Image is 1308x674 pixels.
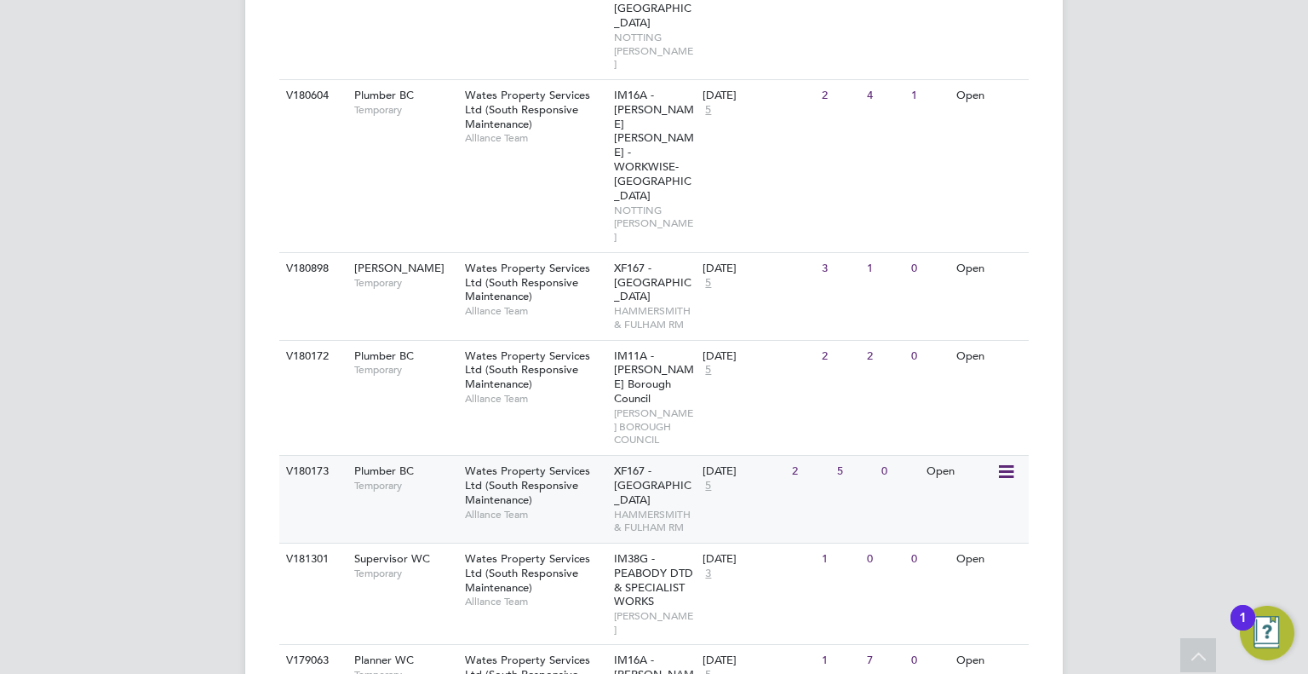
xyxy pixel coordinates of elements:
span: Alliance Team [465,304,605,318]
div: V180604 [282,80,341,112]
div: Open [952,80,1026,112]
span: Wates Property Services Ltd (South Responsive Maintenance) [465,464,590,507]
div: 0 [863,544,907,575]
span: Wates Property Services Ltd (South Responsive Maintenance) [465,261,590,304]
div: [DATE] [703,89,813,103]
span: Supervisor WC [354,551,430,566]
span: Alliance Team [465,508,605,521]
div: [DATE] [703,654,813,668]
span: Temporary [354,103,456,117]
div: 4 [863,80,907,112]
span: Planner WC [354,653,414,667]
div: V180898 [282,253,341,285]
div: [DATE] [703,349,813,364]
span: Plumber BC [354,349,414,363]
span: Alliance Team [465,595,605,608]
span: Temporary [354,567,456,580]
span: Wates Property Services Ltd (South Responsive Maintenance) [465,551,590,595]
span: HAMMERSMITH & FULHAM RM [614,304,695,331]
span: [PERSON_NAME] [614,609,695,636]
div: [DATE] [703,262,813,276]
span: Wates Property Services Ltd (South Responsive Maintenance) [465,88,590,131]
div: [DATE] [703,552,813,567]
div: 5 [833,456,877,487]
span: IM16A - [PERSON_NAME] [PERSON_NAME] - WORKWISE- [GEOGRAPHIC_DATA] [614,88,694,203]
div: 0 [877,456,921,487]
span: 5 [703,276,714,291]
div: 2 [788,456,832,487]
div: Open [952,253,1026,285]
div: 0 [907,253,951,285]
div: 1 [907,80,951,112]
div: V181301 [282,544,341,575]
span: HAMMERSMITH & FULHAM RM [614,508,695,534]
div: [DATE] [703,464,783,479]
span: IM11A - [PERSON_NAME] Borough Council [614,349,694,406]
div: V180172 [282,341,341,372]
div: 1 [1239,618,1247,640]
div: 1 [817,544,862,575]
button: Open Resource Center, 1 new notification [1240,606,1294,660]
span: Alliance Team [465,392,605,406]
span: Plumber BC [354,88,414,102]
span: NOTTING [PERSON_NAME] [614,31,695,71]
span: Alliance Team [465,131,605,145]
span: Temporary [354,479,456,493]
span: Temporary [354,276,456,290]
div: 2 [817,80,862,112]
span: Temporary [354,363,456,377]
div: Open [922,456,996,487]
span: NOTTING [PERSON_NAME] [614,204,695,244]
span: Wates Property Services Ltd (South Responsive Maintenance) [465,349,590,392]
div: 2 [817,341,862,372]
div: 2 [863,341,907,372]
span: IM38G - PEABODY DTD & SPECIALIST WORKS [614,551,693,609]
div: Open [952,341,1026,372]
span: [PERSON_NAME] [354,261,445,275]
div: 0 [907,544,951,575]
div: 3 [817,253,862,285]
span: 3 [703,567,714,581]
span: Plumber BC [354,464,414,478]
span: 5 [703,363,714,377]
span: [PERSON_NAME] BOROUGH COUNCIL [614,406,695,446]
div: 0 [907,341,951,372]
div: 1 [863,253,907,285]
span: 5 [703,479,714,493]
div: Open [952,544,1026,575]
div: V180173 [282,456,341,487]
span: 5 [703,103,714,118]
span: XF167 - [GEOGRAPHIC_DATA] [614,261,691,304]
span: XF167 - [GEOGRAPHIC_DATA] [614,464,691,507]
